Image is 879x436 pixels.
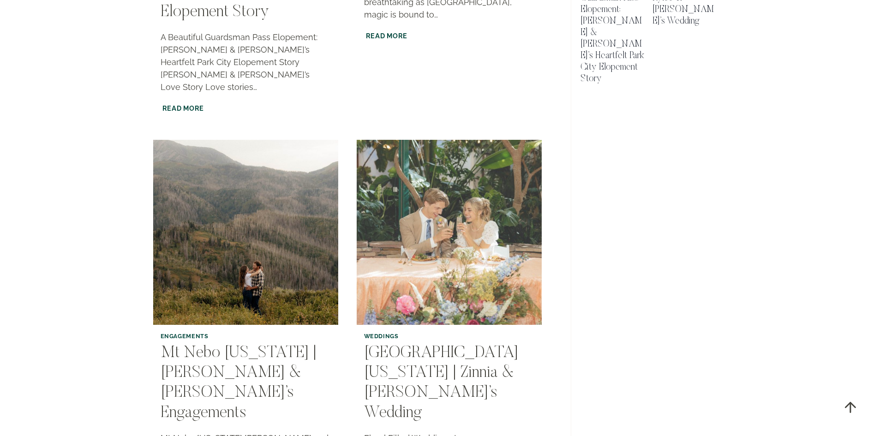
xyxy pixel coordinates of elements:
a: Weddings [364,333,399,340]
a: Mt Nebo [US_STATE] | [PERSON_NAME] & [PERSON_NAME]’s Engagements [161,345,317,422]
a: Read More [161,102,206,114]
a: Scroll to top [835,392,865,422]
p: A Beautiful Guardsman Pass Elopement: [PERSON_NAME] & [PERSON_NAME]’s Heartfelt Park City Elopeme... [161,31,331,93]
a: Highland Gardens Utah | Zinnia & Royce’s Wedding [357,140,542,325]
img: Mt Nebo Utah | Kristin & Ty’s Engagements [153,140,338,325]
a: [GEOGRAPHIC_DATA][US_STATE] | Zinnia & [PERSON_NAME]’s Wedding [364,345,519,422]
a: engagements [161,333,209,340]
img: Highland Gardens Utah | Zinnia & Royce’s Wedding [355,138,544,327]
a: Read More [364,30,409,42]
